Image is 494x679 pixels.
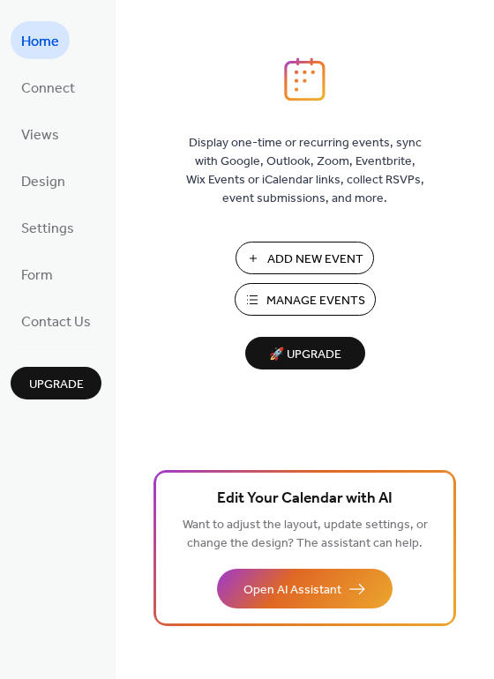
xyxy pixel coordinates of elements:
[21,215,74,242] span: Settings
[235,283,376,316] button: Manage Events
[266,292,365,310] span: Manage Events
[21,122,59,149] span: Views
[236,242,374,274] button: Add New Event
[11,68,86,106] a: Connect
[245,337,365,369] button: 🚀 Upgrade
[11,115,70,153] a: Views
[11,208,85,246] a: Settings
[217,569,393,608] button: Open AI Assistant
[217,487,393,511] span: Edit Your Calendar with AI
[11,367,101,399] button: Upgrade
[11,21,70,59] a: Home
[243,581,341,600] span: Open AI Assistant
[21,75,75,102] span: Connect
[21,262,53,289] span: Form
[11,255,64,293] a: Form
[267,250,363,269] span: Add New Event
[11,161,76,199] a: Design
[186,134,424,208] span: Display one-time or recurring events, sync with Google, Outlook, Zoom, Eventbrite, Wix Events or ...
[284,57,325,101] img: logo_icon.svg
[183,513,428,556] span: Want to adjust the layout, update settings, or change the design? The assistant can help.
[29,376,84,394] span: Upgrade
[21,28,59,56] span: Home
[11,302,101,339] a: Contact Us
[21,309,91,336] span: Contact Us
[21,168,65,196] span: Design
[256,343,355,367] span: 🚀 Upgrade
